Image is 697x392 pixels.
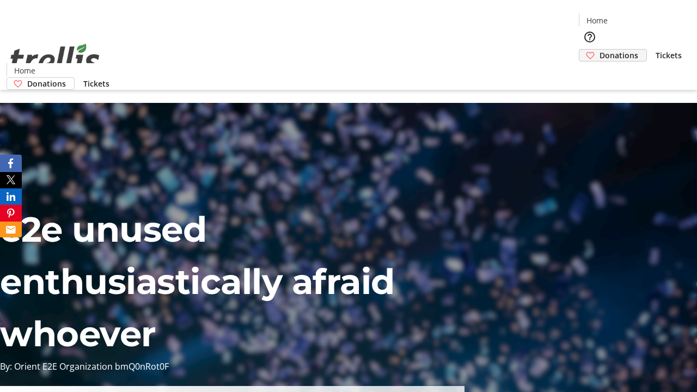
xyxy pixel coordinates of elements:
span: Tickets [656,50,682,61]
span: Home [586,15,608,26]
button: Help [579,26,601,48]
span: Tickets [83,78,109,89]
a: Tickets [75,78,118,89]
span: Home [14,65,35,76]
a: Tickets [647,50,690,61]
a: Home [579,15,614,26]
button: Cart [579,62,601,83]
img: Orient E2E Organization bmQ0nRot0F's Logo [7,32,103,86]
span: Donations [27,78,66,89]
span: Donations [600,50,638,61]
a: Donations [579,49,647,62]
a: Home [7,65,42,76]
a: Donations [7,77,75,90]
